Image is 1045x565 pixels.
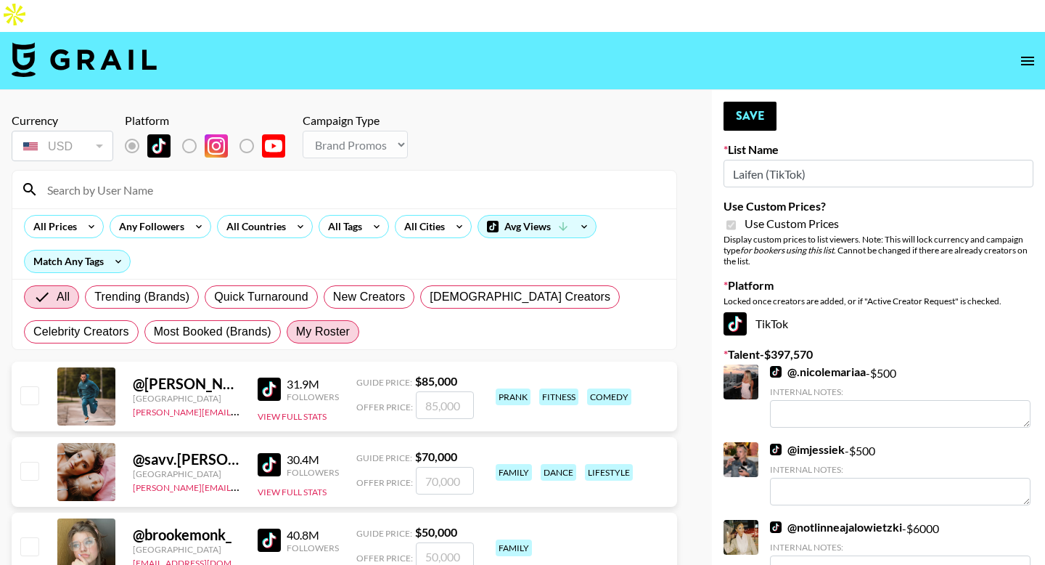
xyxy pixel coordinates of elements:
div: Campaign Type [303,113,408,128]
div: List locked to TikTok. [125,131,297,161]
strong: $ 85,000 [415,374,457,388]
div: Avg Views [478,216,596,237]
div: [GEOGRAPHIC_DATA] [133,393,240,404]
div: Currency [12,113,113,128]
div: 40.8M [287,528,339,542]
div: All Tags [319,216,365,237]
img: TikTok [147,134,171,158]
div: lifestyle [585,464,633,481]
button: View Full Stats [258,411,327,422]
label: List Name [724,142,1033,157]
img: Instagram [205,134,228,158]
span: Most Booked (Brands) [154,323,271,341]
span: Guide Price: [356,452,412,463]
a: [PERSON_NAME][EMAIL_ADDRESS][DOMAIN_NAME] [133,479,348,493]
img: TikTok [770,366,782,378]
div: @ brookemonk_ [133,526,240,544]
div: @ savv.[PERSON_NAME] [133,450,240,468]
label: Platform [724,278,1033,293]
img: TikTok [770,521,782,533]
button: View Full Stats [258,487,327,497]
button: open drawer [1013,46,1042,76]
span: All [57,288,70,306]
div: Locked once creators are added, or if "Active Creator Request" is checked. [724,296,1033,306]
img: TikTok [258,378,281,401]
span: Quick Turnaround [214,288,308,306]
div: Followers [287,542,339,553]
strong: $ 70,000 [415,450,457,463]
img: TikTok [258,529,281,552]
div: All Cities [396,216,448,237]
div: - $ 500 [770,365,1030,428]
div: Followers [287,467,339,478]
button: Save [724,102,776,131]
label: Use Custom Prices? [724,199,1033,214]
span: Trending (Brands) [94,288,189,306]
div: @ [PERSON_NAME].[PERSON_NAME] [133,375,240,393]
div: Internal Notes: [770,386,1030,397]
div: family [496,540,532,556]
a: @notlinneajalowietzki [770,520,902,534]
div: Currency is locked to USD [12,128,113,164]
div: Followers [287,391,339,402]
span: Offer Price: [356,402,413,412]
a: @.nicolemariaa [770,365,866,379]
img: Grail Talent [12,42,157,77]
span: [DEMOGRAPHIC_DATA] Creators [430,288,610,306]
div: Internal Notes: [770,464,1030,475]
img: YouTube [262,134,285,158]
div: [GEOGRAPHIC_DATA] [133,544,240,555]
label: Talent - $ 397,570 [724,347,1033,362]
input: 70,000 [416,467,474,495]
img: TikTok [724,312,747,336]
div: dance [541,464,576,481]
div: All Countries [218,216,289,237]
div: - $ 500 [770,442,1030,505]
div: 31.9M [287,377,339,391]
div: Platform [125,113,297,128]
div: Display custom prices to list viewers. Note: This will lock currency and campaign type . Cannot b... [724,234,1033,267]
div: comedy [587,389,631,405]
span: New Creators [333,288,406,306]
input: 85,000 [416,391,474,419]
div: family [496,464,532,481]
a: [PERSON_NAME][EMAIL_ADDRESS][DOMAIN_NAME] [133,404,348,418]
span: Guide Price: [356,528,412,539]
img: TikTok [258,453,281,476]
em: for bookers using this list [740,245,834,256]
input: Search by User Name [38,178,668,201]
div: Internal Notes: [770,542,1030,553]
div: 30.4M [287,452,339,467]
span: Celebrity Creators [33,323,129,341]
div: fitness [539,389,578,405]
span: Offer Price: [356,477,413,488]
strong: $ 50,000 [415,525,457,539]
div: All Prices [25,216,80,237]
div: [GEOGRAPHIC_DATA] [133,468,240,479]
div: prank [496,389,530,405]
span: Offer Price: [356,553,413,564]
img: TikTok [770,444,782,455]
div: Any Followers [110,216,187,237]
span: Use Custom Prices [745,216,839,231]
span: Guide Price: [356,377,412,388]
a: @imjessiek [770,442,845,457]
div: Match Any Tags [25,251,130,272]
div: USD [15,134,110,159]
span: My Roster [296,323,350,341]
div: TikTok [724,312,1033,336]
